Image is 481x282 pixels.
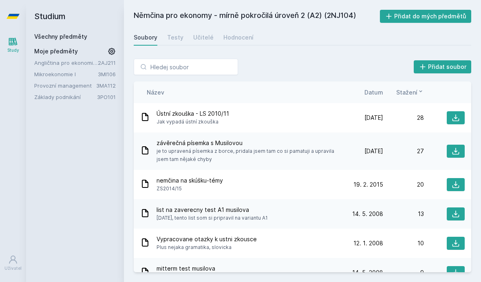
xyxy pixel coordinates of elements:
a: 2AJ211 [98,59,116,66]
span: [DATE] [364,147,383,155]
div: 13 [383,210,424,218]
span: je to upravená písemka z borce, pridala jsem tam co si pamatuji a upravila jsem tam nějaké chyby [157,147,339,163]
div: Učitelé [193,33,214,42]
a: Všechny předměty [34,33,87,40]
button: Stažení [396,88,424,97]
button: Název [147,88,164,97]
a: Učitelé [193,29,214,46]
button: Přidat soubor [414,60,472,73]
div: 10 [383,239,424,247]
div: Hodnocení [223,33,254,42]
div: Testy [167,33,183,42]
a: Uživatel [2,251,24,275]
span: 14. 5. 2008 [352,269,383,277]
h2: Němčina pro ekonomy - mírně pokročilá úroveň 2 (A2) (2NJ104) [134,10,380,23]
span: Jak vypadá ústní zkouška [157,118,229,126]
a: Základy podnikání [34,93,97,101]
span: Ústní zkouška - LS 2010/11 [157,110,229,118]
div: Soubory [134,33,157,42]
button: Datum [364,88,383,97]
div: 28 [383,114,424,122]
a: 3MA112 [96,82,116,89]
span: Plus nejaka gramatika, slovicka [157,243,257,251]
a: Provozní management [34,82,96,90]
span: nemčina na skúšku-témy [157,176,223,185]
span: mitterm test musilova [157,264,337,273]
span: ZS2014/15 [157,185,223,193]
a: Angličtina pro ekonomická studia 1 (B2/C1) [34,59,98,67]
div: 9 [383,269,424,277]
span: [DATE], tento list som si pripravil na variantu A1 [157,214,268,222]
a: 3MI106 [98,71,116,77]
a: Study [2,33,24,57]
span: Moje předměty [34,47,78,55]
a: 3PO101 [97,94,116,100]
span: 14. 5. 2008 [352,210,383,218]
a: Soubory [134,29,157,46]
span: [DATE] [364,114,383,122]
span: 19. 2. 2015 [353,181,383,189]
div: Uživatel [4,265,22,271]
a: Testy [167,29,183,46]
input: Hledej soubor [134,59,238,75]
span: závěrečná písemka s Musilovou [157,139,339,147]
a: Hodnocení [223,29,254,46]
span: Vypracovane otazky k ustni zkousce [157,235,257,243]
a: Mikroekonomie I [34,70,98,78]
div: Study [7,47,19,53]
span: Stažení [396,88,417,97]
span: 12. 1. 2008 [353,239,383,247]
div: 20 [383,181,424,189]
div: 27 [383,147,424,155]
button: Přidat do mých předmětů [380,10,472,23]
span: list na zaverecny test A1 musilova [157,206,268,214]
